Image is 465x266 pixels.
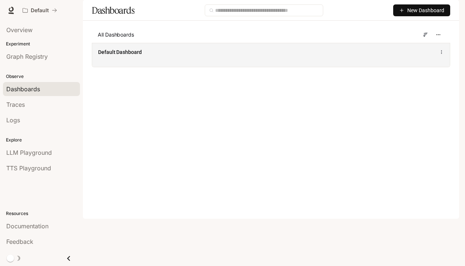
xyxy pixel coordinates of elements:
[19,3,60,18] button: All workspaces
[98,31,134,38] span: All Dashboards
[31,7,49,14] p: Default
[92,3,134,18] h1: Dashboards
[393,4,450,16] button: New Dashboard
[98,48,142,56] a: Default Dashboard
[407,6,444,14] span: New Dashboard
